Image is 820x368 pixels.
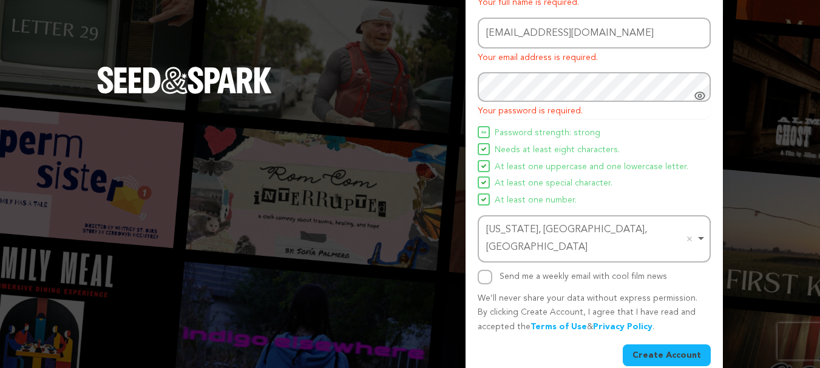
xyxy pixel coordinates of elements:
span: At least one special character. [495,176,612,191]
span: Needs at least eight characters. [495,143,620,158]
span: At least one uppercase and one lowercase letter. [495,160,688,175]
span: At least one number. [495,193,577,208]
button: Remove item: 'ChIJOwg_06VPwokRYv534QaPC8g' [683,233,696,245]
p: Your email address is required. [478,51,711,65]
img: Seed&Spark Logo [97,67,272,93]
p: We’ll never share your data without express permission. By clicking Create Account, I agree that ... [478,292,711,335]
input: Email address [478,18,711,49]
img: Seed&Spark Icon [481,197,486,202]
img: Seed&Spark Icon [481,130,486,135]
label: Send me a weekly email with cool film news [500,272,667,281]
a: Show password as plain text. Warning: this will display your password on the screen. [694,90,706,102]
span: Password strength: strong [495,126,600,141]
div: [US_STATE], [GEOGRAPHIC_DATA], [GEOGRAPHIC_DATA] [486,221,695,256]
a: Privacy Policy [593,323,652,331]
a: Terms of Use [530,323,587,331]
a: Seed&Spark Homepage [97,67,272,118]
img: Seed&Spark Icon [481,180,486,185]
p: Your password is required. [478,104,711,119]
img: Seed&Spark Icon [481,147,486,152]
button: Create Account [623,344,711,366]
img: Seed&Spark Icon [481,164,486,169]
